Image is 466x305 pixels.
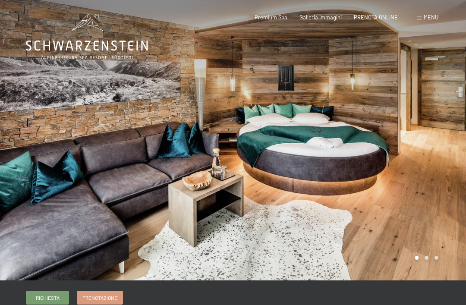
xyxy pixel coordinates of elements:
span: Richiesta [36,294,60,302]
a: Galleria immagini [299,14,342,21]
span: Menu [424,14,438,21]
a: Prenotazione [77,291,123,304]
a: Richiesta [26,291,69,304]
a: PRENOTA ONLINE [354,14,398,21]
span: Prenotazione [82,294,117,302]
a: Premium Spa [255,14,287,21]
